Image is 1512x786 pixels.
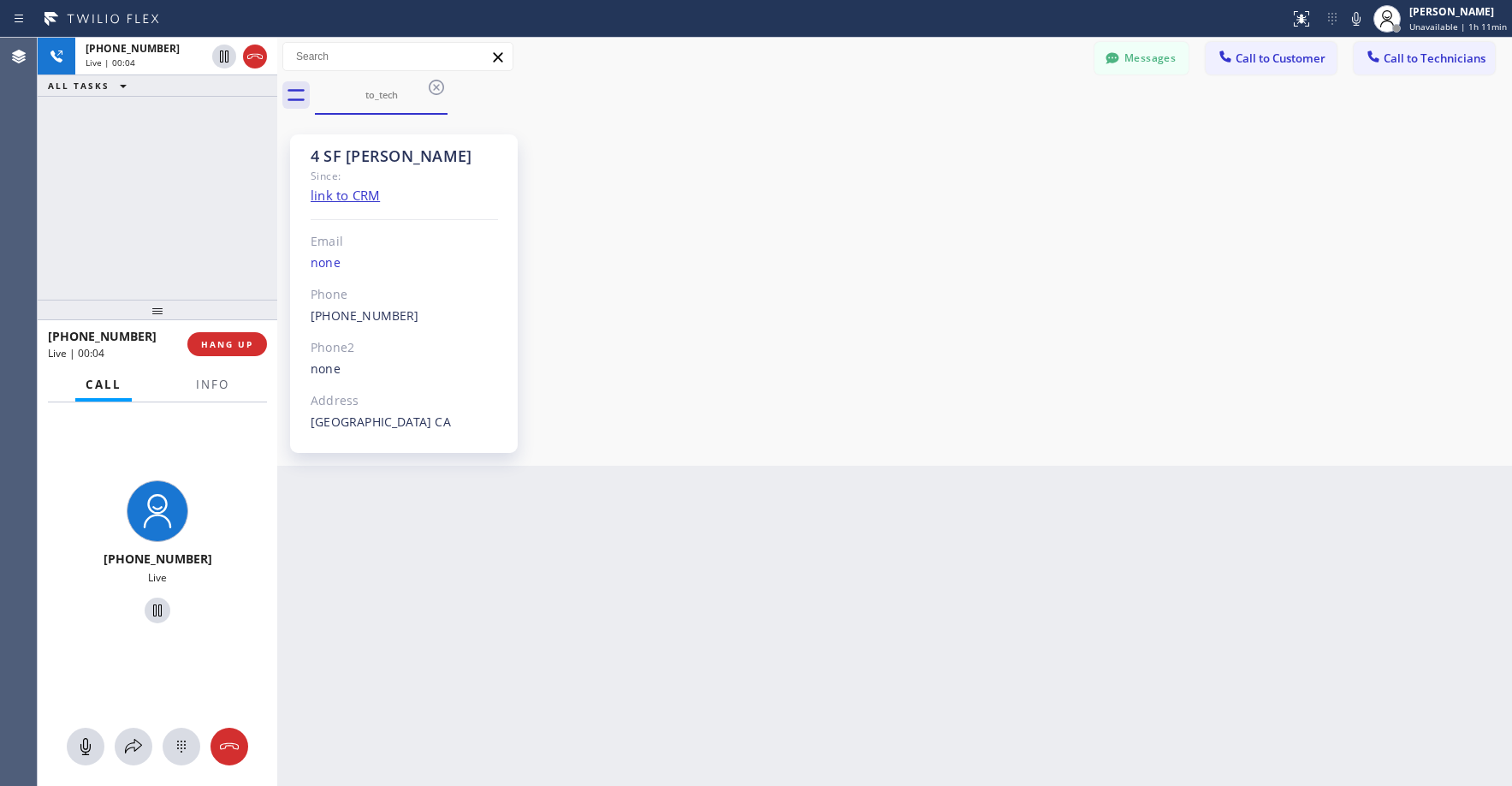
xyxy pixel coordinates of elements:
[1409,21,1507,33] span: Unavailable | 1h 11min
[311,187,380,204] a: link to CRM
[1409,4,1507,19] div: [PERSON_NAME]
[145,598,170,623] button: Hold Customer
[311,338,498,358] div: Phone2
[311,413,498,432] div: [GEOGRAPHIC_DATA] CA
[1384,51,1485,66] span: Call to Technicians
[317,88,446,101] div: to_tech
[86,41,180,56] span: [PHONE_NUMBER]
[311,232,498,252] div: Email
[212,45,236,68] button: Hold Customer
[75,368,132,402] button: Call
[104,551,212,567] span: [PHONE_NUMBER]
[48,80,110,92] span: ALL TASKS
[38,75,144,96] button: ALL TASKS
[1094,42,1189,74] button: Messages
[196,377,229,392] span: Info
[115,728,152,765] button: Open directory
[311,391,498,411] div: Address
[186,368,240,402] button: Info
[48,328,157,344] span: [PHONE_NUMBER]
[163,728,200,765] button: Open dialpad
[187,332,267,356] button: HANG UP
[283,43,513,70] input: Search
[311,360,498,379] div: none
[86,57,135,68] span: Live | 00:04
[243,45,267,68] button: Hang up
[1354,42,1495,74] button: Call to Technicians
[86,377,122,392] span: Call
[1344,7,1368,31] button: Mute
[210,728,248,765] button: Hang up
[148,570,167,585] span: Live
[311,253,498,273] div: none
[311,307,419,324] a: [PHONE_NUMBER]
[311,146,498,166] div: 4 SF [PERSON_NAME]
[1206,42,1337,74] button: Call to Customer
[48,346,104,360] span: Live | 00:04
[67,728,104,765] button: Mute
[311,285,498,305] div: Phone
[201,338,253,350] span: HANG UP
[1236,51,1325,66] span: Call to Customer
[311,166,498,186] div: Since:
